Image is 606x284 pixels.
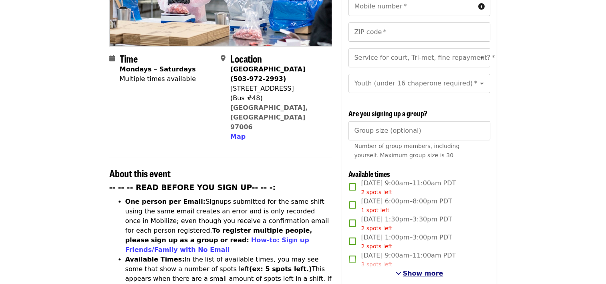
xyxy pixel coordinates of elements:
[120,74,196,84] div: Multiple times available
[230,65,305,83] strong: [GEOGRAPHIC_DATA] (503-972-2993)
[361,207,389,213] span: 1 spot left
[361,243,392,250] span: 2 spots left
[125,198,206,205] strong: One person per Email:
[230,84,326,93] div: [STREET_ADDRESS]
[221,55,225,62] i: map-marker-alt icon
[361,233,452,251] span: [DATE] 1:00pm–3:00pm PDT
[478,3,485,10] i: circle-info icon
[348,168,390,179] span: Available times
[348,108,427,118] span: Are you signing up a group?
[476,52,487,63] button: Open
[125,227,312,244] strong: To register multiple people, please sign up as a group or read:
[120,65,196,73] strong: Mondays – Saturdays
[109,166,171,180] span: About this event
[354,143,459,158] span: Number of group members, including yourself. Maximum group size is 30
[348,22,490,42] input: ZIP code
[361,215,452,233] span: [DATE] 1:30pm–3:30pm PDT
[230,132,246,142] button: Map
[361,251,456,269] span: [DATE] 9:00am–11:00am PDT
[120,51,138,65] span: Time
[109,55,115,62] i: calendar icon
[230,51,262,65] span: Location
[125,256,185,263] strong: Available Times:
[230,104,308,131] a: [GEOGRAPHIC_DATA], [GEOGRAPHIC_DATA] 97006
[403,270,443,277] span: Show more
[109,183,276,192] strong: -- -- -- READ BEFORE YOU SIGN UP-- -- -:
[230,133,246,140] span: Map
[476,78,487,89] button: Open
[361,197,452,215] span: [DATE] 6:00pm–8:00pm PDT
[361,225,392,231] span: 2 spots left
[361,261,392,268] span: 3 spots left
[230,93,326,103] div: (Bus #48)
[249,265,312,273] strong: (ex: 5 spots left.)
[361,189,392,195] span: 2 spots left
[348,121,490,140] input: [object Object]
[125,236,309,254] a: How-to: Sign up Friends/Family with No Email
[125,197,332,255] li: Signups submitted for the same shift using the same email creates an error and is only recorded o...
[361,179,456,197] span: [DATE] 9:00am–11:00am PDT
[396,269,443,278] button: See more timeslots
